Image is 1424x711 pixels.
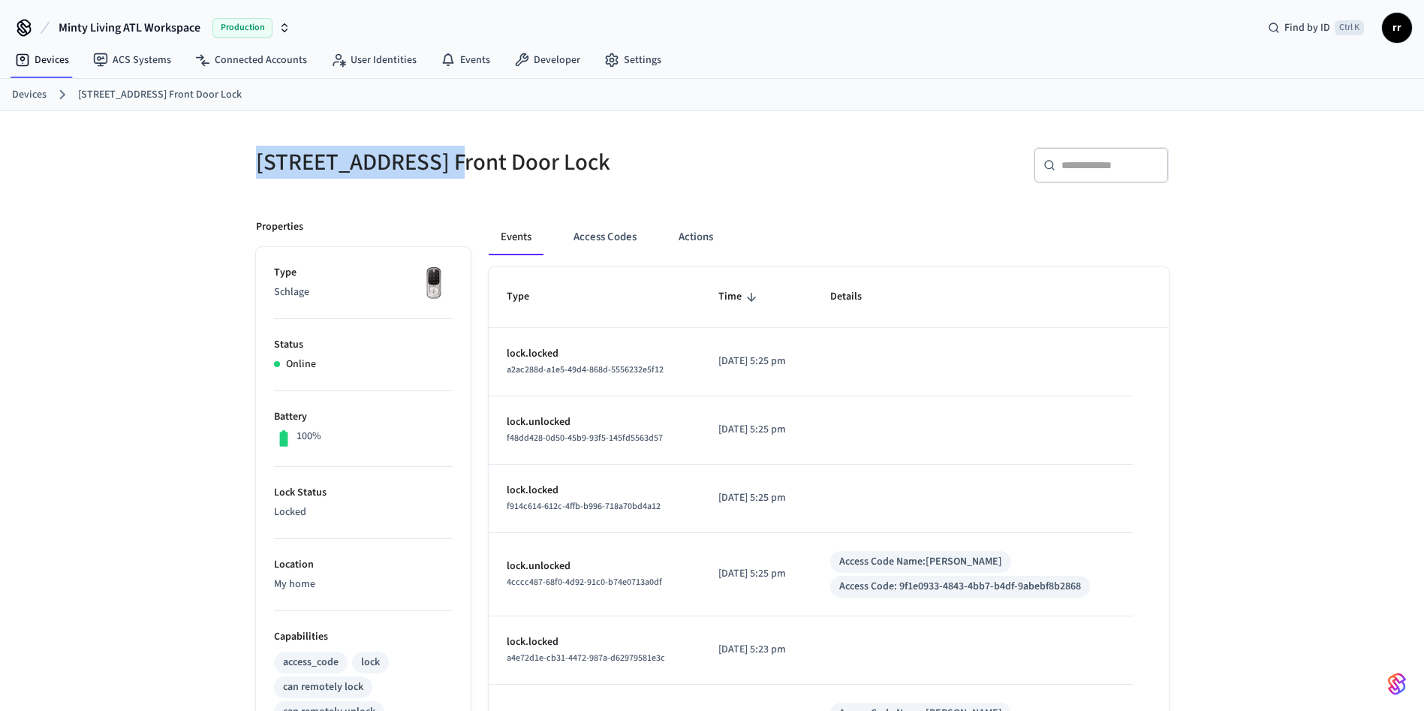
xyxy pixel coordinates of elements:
p: Type [274,265,453,281]
p: [DATE] 5:25 pm [718,490,794,506]
span: a2ac288d-a1e5-49d4-868d-5556232e5f12 [507,363,664,376]
span: 4cccc487-68f0-4d92-91c0-b74e0713a0df [507,576,662,589]
button: Access Codes [561,219,649,255]
p: Properties [256,219,303,235]
a: Devices [12,87,47,103]
p: [DATE] 5:25 pm [718,422,794,438]
p: lock.unlocked [507,414,682,430]
div: can remotely lock [283,679,363,695]
span: Find by ID [1284,20,1330,35]
div: access_code [283,655,339,670]
p: [DATE] 5:25 pm [718,354,794,369]
p: Battery [274,409,453,425]
button: Events [489,219,543,255]
img: Yale Assure Touchscreen Wifi Smart Lock, Satin Nickel, Front [415,265,453,303]
span: a4e72d1e-cb31-4472-987a-d62979581e3c [507,652,665,664]
a: [STREET_ADDRESS] Front Door Lock [78,87,242,103]
div: Access Code Name: [PERSON_NAME] [839,554,1002,570]
p: lock.locked [507,483,682,499]
p: Online [286,357,316,372]
p: Locked [274,505,453,520]
img: SeamLogoGradient.69752ec5.svg [1388,672,1406,696]
p: lock.locked [507,346,682,362]
span: Type [507,285,549,309]
a: ACS Systems [81,47,183,74]
p: Location [274,557,453,573]
span: Production [212,18,272,38]
span: Details [830,285,881,309]
div: Find by IDCtrl K [1256,14,1376,41]
p: [DATE] 5:23 pm [718,642,794,658]
span: Time [718,285,761,309]
p: lock.locked [507,634,682,650]
p: 100% [297,429,321,444]
p: My home [274,577,453,592]
span: Minty Living ATL Workspace [59,19,200,37]
span: rr [1383,14,1410,41]
span: f914c614-612c-4ffb-b996-718a70bd4a12 [507,500,661,513]
a: Connected Accounts [183,47,319,74]
h5: [STREET_ADDRESS] Front Door Lock [256,147,703,178]
div: lock [361,655,380,670]
p: lock.unlocked [507,559,682,574]
p: Lock Status [274,485,453,501]
p: Capabilities [274,629,453,645]
div: Access Code: 9f1e0933-4843-4bb7-b4df-9abebf8b2868 [839,579,1081,595]
p: Schlage [274,285,453,300]
p: [DATE] 5:25 pm [718,566,794,582]
span: f48dd428-0d50-45b9-93f5-145fd5563d57 [507,432,663,444]
a: Devices [3,47,81,74]
a: Settings [592,47,673,74]
a: Events [429,47,502,74]
button: rr [1382,13,1412,43]
span: Ctrl K [1335,20,1364,35]
a: Developer [502,47,592,74]
button: Actions [667,219,725,255]
p: Status [274,337,453,353]
div: ant example [489,219,1169,255]
a: User Identities [319,47,429,74]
